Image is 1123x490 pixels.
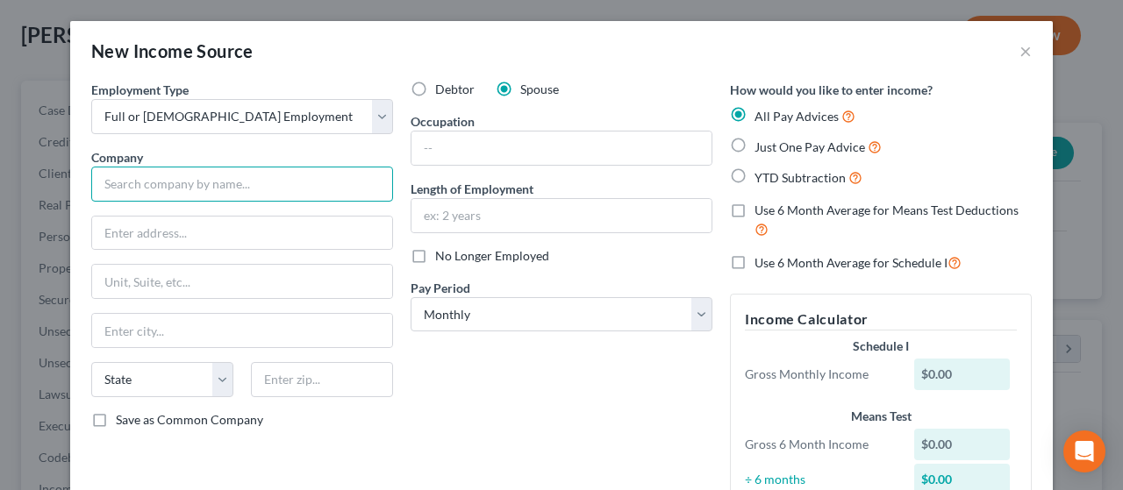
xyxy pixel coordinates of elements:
label: Occupation [411,112,475,131]
input: Enter city... [92,314,392,347]
div: Open Intercom Messenger [1063,430,1105,472]
input: ex: 2 years [411,199,712,232]
span: Use 6 Month Average for Schedule I [755,255,948,270]
label: Length of Employment [411,180,533,198]
div: $0.00 [914,429,1011,460]
span: Pay Period [411,281,470,295]
label: How would you like to enter income? [730,81,933,99]
span: Spouse [520,82,559,96]
span: Use 6 Month Average for Means Test Deductions [755,202,1019,217]
div: New Income Source [91,39,254,63]
span: Employment Type [91,82,189,97]
span: Save as Common Company [116,412,263,427]
input: -- [411,131,712,165]
input: Enter address... [92,217,392,250]
h5: Income Calculator [745,309,1017,330]
button: × [1019,40,1032,61]
span: No Longer Employed [435,248,549,263]
span: All Pay Advices [755,109,839,124]
span: Debtor [435,82,475,96]
div: $0.00 [914,359,1011,390]
input: Unit, Suite, etc... [92,265,392,298]
div: Means Test [745,408,1017,425]
span: Company [91,150,143,165]
div: Gross 6 Month Income [736,436,905,453]
input: Enter zip... [251,362,393,397]
span: Just One Pay Advice [755,139,865,154]
span: YTD Subtraction [755,170,846,185]
div: ÷ 6 months [736,471,905,488]
input: Search company by name... [91,167,393,202]
div: Gross Monthly Income [736,366,905,383]
div: Schedule I [745,337,1017,355]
